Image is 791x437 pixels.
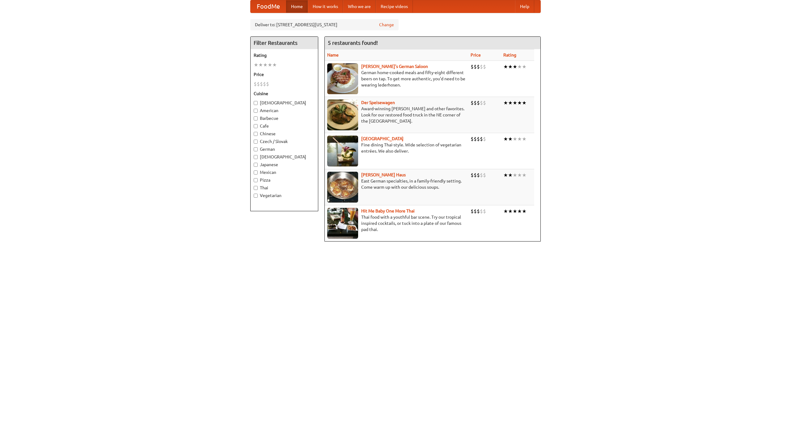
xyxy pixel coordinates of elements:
a: How it works [308,0,343,13]
li: ★ [517,99,522,106]
a: Price [471,53,481,57]
li: ★ [254,61,258,68]
input: Barbecue [254,116,258,120]
li: ★ [517,208,522,215]
li: ★ [522,99,527,106]
li: ★ [503,136,508,142]
li: $ [474,99,477,106]
label: [DEMOGRAPHIC_DATA] [254,154,315,160]
label: Chinese [254,131,315,137]
input: German [254,147,258,151]
h5: Price [254,71,315,78]
a: Who we are [343,0,376,13]
li: ★ [513,63,517,70]
li: $ [260,81,263,87]
p: Award-winning [PERSON_NAME] and other favorites. Look for our restored food truck in the NE corne... [327,106,466,124]
li: ★ [522,136,527,142]
li: $ [483,136,486,142]
li: ★ [508,99,513,106]
li: ★ [503,208,508,215]
li: $ [483,99,486,106]
li: $ [483,208,486,215]
input: Chinese [254,132,258,136]
li: $ [254,81,257,87]
a: [PERSON_NAME] Haus [361,172,406,177]
h5: Cuisine [254,90,315,97]
li: ★ [508,136,513,142]
li: ★ [522,208,527,215]
input: Cafe [254,124,258,128]
li: ★ [522,63,527,70]
li: $ [471,172,474,179]
li: ★ [513,208,517,215]
a: Der Speisewagen [361,100,395,105]
li: $ [480,63,483,70]
p: Fine dining Thai-style. Wide selection of vegetarian entrées. We also deliver. [327,142,466,154]
li: $ [483,63,486,70]
li: ★ [272,61,277,68]
input: Czech / Slovak [254,140,258,144]
p: German home-cooked meals and fifty-eight different beers on tap. To get more authentic, you'd nee... [327,69,466,88]
li: ★ [503,172,508,179]
a: [PERSON_NAME]'s German Saloon [361,64,428,69]
label: Pizza [254,177,315,183]
a: Rating [503,53,516,57]
li: $ [474,136,477,142]
a: Recipe videos [376,0,413,13]
a: Change [379,22,394,28]
input: Mexican [254,170,258,174]
label: Thai [254,185,315,191]
li: ★ [517,172,522,179]
li: $ [477,63,480,70]
li: $ [471,208,474,215]
li: ★ [517,136,522,142]
li: $ [266,81,269,87]
label: [DEMOGRAPHIC_DATA] [254,100,315,106]
li: ★ [263,61,268,68]
li: $ [480,208,483,215]
p: Thai food with a youthful bar scene. Try our tropical inspired cocktails, or tuck into a plate of... [327,214,466,233]
input: [DEMOGRAPHIC_DATA] [254,155,258,159]
input: Vegetarian [254,194,258,198]
input: Thai [254,186,258,190]
a: Home [286,0,308,13]
li: $ [471,63,474,70]
li: $ [480,136,483,142]
li: ★ [508,172,513,179]
li: ★ [513,99,517,106]
li: ★ [513,136,517,142]
a: [GEOGRAPHIC_DATA] [361,136,404,141]
img: babythai.jpg [327,208,358,239]
a: FoodMe [251,0,286,13]
img: esthers.jpg [327,63,358,94]
li: ★ [268,61,272,68]
li: $ [474,172,477,179]
li: $ [474,63,477,70]
li: $ [263,81,266,87]
li: $ [257,81,260,87]
div: Deliver to: [STREET_ADDRESS][US_STATE] [250,19,399,30]
label: Czech / Slovak [254,138,315,145]
li: $ [471,99,474,106]
li: ★ [522,172,527,179]
a: Name [327,53,339,57]
p: East German specialties, in a family-friendly setting. Come warm up with our delicious soups. [327,178,466,190]
li: ★ [258,61,263,68]
label: Mexican [254,169,315,175]
li: $ [474,208,477,215]
h4: Filter Restaurants [251,37,318,49]
li: $ [477,99,480,106]
label: German [254,146,315,152]
li: ★ [513,172,517,179]
img: satay.jpg [327,136,358,166]
li: $ [471,136,474,142]
img: speisewagen.jpg [327,99,358,130]
li: $ [483,172,486,179]
input: American [254,109,258,113]
li: $ [477,136,480,142]
li: $ [477,172,480,179]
